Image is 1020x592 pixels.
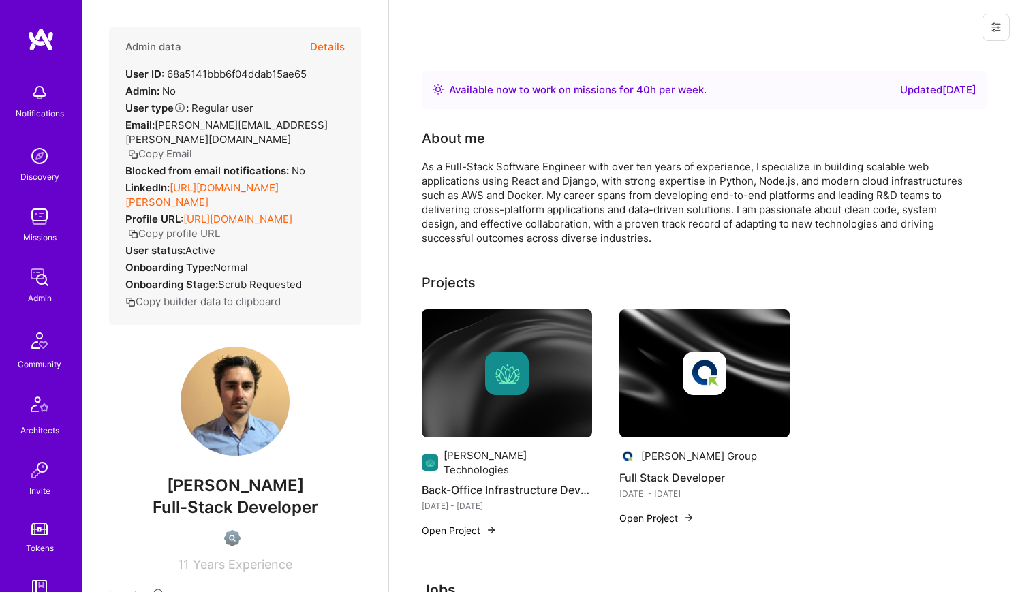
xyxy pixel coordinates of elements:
[125,278,218,291] strong: Onboarding Stage:
[683,512,694,523] img: arrow-right
[125,181,170,194] strong: LinkedIn:
[178,557,189,572] span: 11
[224,530,241,546] img: Not Scrubbed
[23,390,56,423] img: Architects
[125,67,164,80] strong: User ID:
[422,499,592,513] div: [DATE] - [DATE]
[125,164,292,177] strong: Blocked from email notifications:
[619,448,636,465] img: Company logo
[29,484,50,498] div: Invite
[213,261,248,274] span: normal
[20,170,59,184] div: Discovery
[125,163,305,178] div: No
[486,525,497,535] img: arrow-right
[174,102,186,114] i: Help
[900,82,976,98] div: Updated [DATE]
[16,106,64,121] div: Notifications
[422,272,476,293] div: Projects
[128,226,220,240] button: Copy profile URL
[125,294,281,309] button: Copy builder data to clipboard
[26,142,53,170] img: discovery
[125,244,185,257] strong: User status:
[125,181,279,208] a: [URL][DOMAIN_NAME][PERSON_NAME]
[449,82,707,98] div: Available now to work on missions for h per week .
[444,448,592,477] div: [PERSON_NAME] Technologies
[27,27,55,52] img: logo
[20,423,59,437] div: Architects
[422,159,967,245] div: As a Full-Stack Software Engineer with over ten years of experience, I specialize in building sca...
[18,357,61,371] div: Community
[636,83,650,96] span: 40
[128,146,192,161] button: Copy Email
[485,352,529,395] img: Company logo
[422,128,485,149] div: About me
[422,481,592,499] h4: Back-Office Infrastructure Development
[125,119,328,146] span: [PERSON_NAME][EMAIL_ADDRESS][PERSON_NAME][DOMAIN_NAME]
[218,278,302,291] span: Scrub Requested
[125,41,181,53] h4: Admin data
[683,352,726,395] img: Company logo
[26,541,54,555] div: Tokens
[128,149,138,159] i: icon Copy
[310,27,345,67] button: Details
[23,324,56,357] img: Community
[422,309,592,437] img: cover
[125,261,213,274] strong: Onboarding Type:
[641,449,757,463] div: [PERSON_NAME] Group
[153,497,318,517] span: Full-Stack Developer
[125,101,253,115] div: Regular user
[183,213,292,225] a: [URL][DOMAIN_NAME]
[125,119,155,131] strong: Email:
[128,229,138,239] i: icon Copy
[619,511,694,525] button: Open Project
[433,84,444,95] img: Availability
[26,456,53,484] img: Invite
[422,523,497,538] button: Open Project
[619,469,790,486] h4: Full Stack Developer
[109,476,361,496] span: [PERSON_NAME]
[619,309,790,437] img: cover
[125,297,136,307] i: icon Copy
[26,79,53,106] img: bell
[185,244,215,257] span: Active
[26,264,53,291] img: admin teamwork
[28,291,52,305] div: Admin
[125,102,189,114] strong: User type :
[125,67,307,81] div: 68a5141bbb6f04ddab15ae65
[125,213,183,225] strong: Profile URL:
[422,454,438,471] img: Company logo
[619,486,790,501] div: [DATE] - [DATE]
[26,203,53,230] img: teamwork
[31,523,48,535] img: tokens
[23,230,57,245] div: Missions
[125,84,159,97] strong: Admin:
[193,557,292,572] span: Years Experience
[181,347,290,456] img: User Avatar
[125,84,176,98] div: No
